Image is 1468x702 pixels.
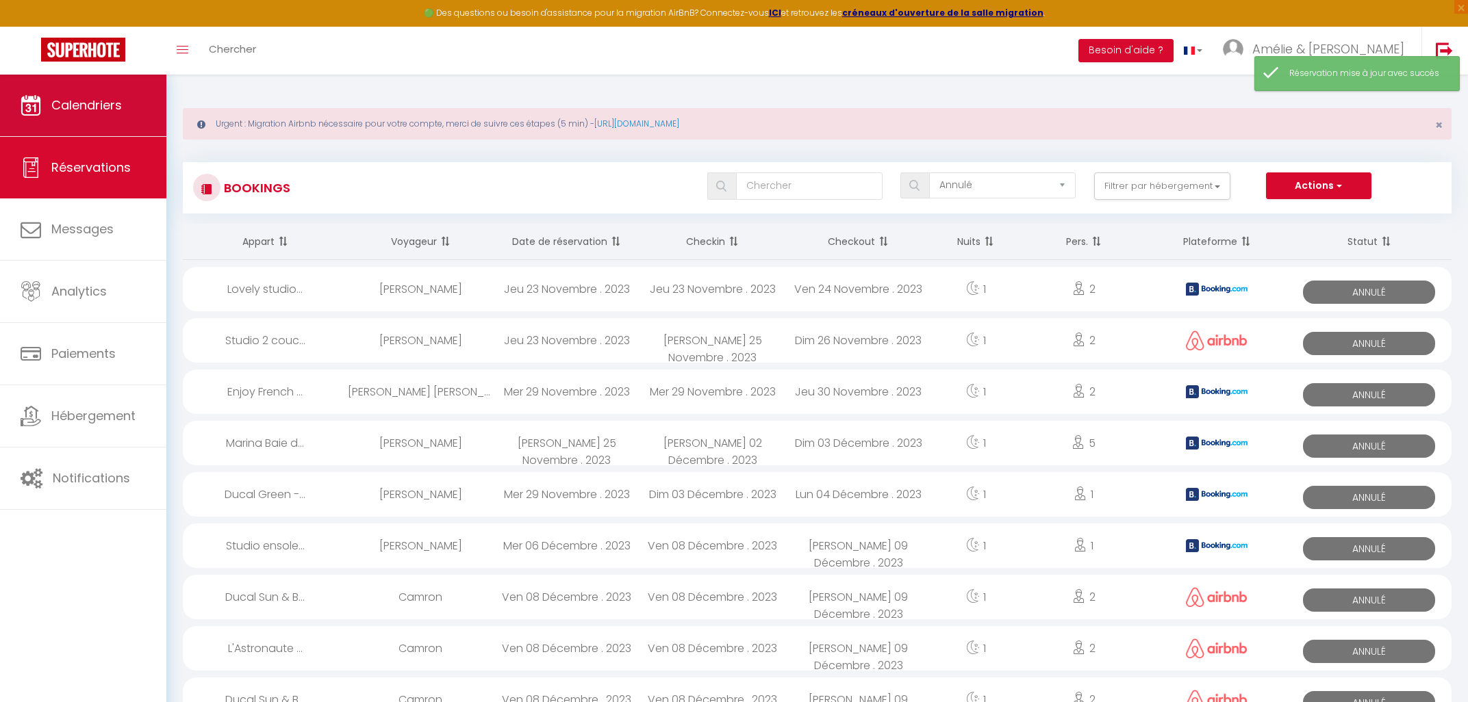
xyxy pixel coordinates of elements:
[51,283,107,300] span: Analytics
[736,172,883,200] input: Chercher
[1223,39,1243,60] img: ...
[1252,40,1404,57] span: Amélie & [PERSON_NAME]
[769,7,781,18] a: ICI
[183,224,348,260] th: Sort by rentals
[51,407,136,424] span: Hébergement
[209,42,256,56] span: Chercher
[494,224,640,260] th: Sort by booking date
[594,118,679,129] a: [URL][DOMAIN_NAME]
[1436,42,1453,59] img: logout
[640,224,785,260] th: Sort by checkin
[1435,119,1443,131] button: Close
[1435,116,1443,133] span: ×
[785,224,931,260] th: Sort by checkout
[41,38,125,62] img: Super Booking
[53,469,130,486] span: Notifications
[1094,172,1231,200] button: Filtrer par hébergement
[220,172,290,203] h3: Bookings
[199,27,266,75] a: Chercher
[11,5,52,47] button: Ouvrir le widget de chat LiveChat
[1289,67,1445,80] div: Réservation mise à jour avec succès
[1410,640,1458,692] iframe: Chat
[931,224,1020,260] th: Sort by nights
[1213,27,1421,75] a: ... Amélie & [PERSON_NAME]
[1078,39,1174,62] button: Besoin d'aide ?
[1147,224,1287,260] th: Sort by channel
[842,7,1043,18] a: créneaux d'ouverture de la salle migration
[1266,172,1371,200] button: Actions
[51,220,114,237] span: Messages
[1287,224,1452,260] th: Sort by status
[51,96,122,114] span: Calendriers
[51,345,116,362] span: Paiements
[348,224,494,260] th: Sort by guest
[183,108,1452,140] div: Urgent : Migration Airbnb nécessaire pour votre compte, merci de suivre ces étapes (5 min) -
[1020,224,1147,260] th: Sort by people
[51,159,131,176] span: Réservations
